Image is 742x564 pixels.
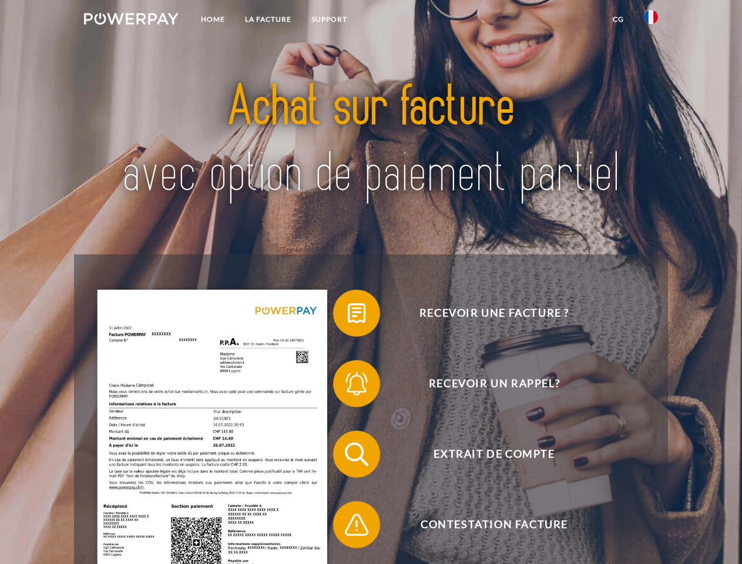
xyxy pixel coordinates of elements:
[301,9,357,30] a: Support
[350,360,638,407] span: Recevoir un rappel?
[235,9,301,30] a: LA FACTURE
[342,369,371,398] img: qb_bell.svg
[342,510,371,539] img: qb_warning.svg
[333,431,639,478] button: Extrait de compte
[350,431,638,478] span: Extrait de compte
[350,290,638,337] span: Recevoir une facture ?
[84,13,179,25] img: logo-powerpay-white.svg
[350,501,638,548] span: Contestation Facture
[603,9,634,30] a: CG
[333,360,639,407] button: Recevoir un rappel?
[333,501,639,548] button: Contestation Facture
[342,298,371,328] img: qb_bill.svg
[112,56,630,225] img: title-powerpay_fr.svg
[644,10,658,24] img: fr
[191,9,235,30] a: Home
[342,439,371,469] img: qb_search.svg
[333,290,639,337] button: Recevoir une facture ?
